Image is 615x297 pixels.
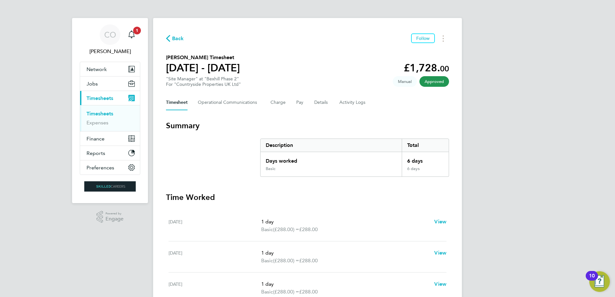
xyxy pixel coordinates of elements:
[271,95,286,110] button: Charge
[589,271,610,292] button: Open Resource Center, 10 new notifications
[261,257,273,265] span: Basic
[261,280,429,288] p: 1 day
[314,95,329,110] button: Details
[169,280,261,296] div: [DATE]
[434,218,446,226] a: View
[87,95,113,101] span: Timesheets
[393,76,417,87] span: This timesheet was manually created.
[87,150,105,156] span: Reports
[84,181,136,192] img: skilledcareers-logo-retina.png
[166,95,188,110] button: Timesheet
[416,35,430,41] span: Follow
[80,181,140,192] a: Go to home page
[80,24,140,55] a: CO[PERSON_NAME]
[437,33,449,43] button: Timesheets Menu
[261,218,429,226] p: 1 day
[198,95,260,110] button: Operational Communications
[434,249,446,257] a: View
[166,121,449,131] h3: Summary
[589,276,595,284] div: 10
[419,76,449,87] span: This timesheet has been approved.
[80,62,140,76] button: Network
[261,249,429,257] p: 1 day
[261,226,273,233] span: Basic
[106,211,124,216] span: Powered by
[80,160,140,175] button: Preferences
[169,249,261,265] div: [DATE]
[273,289,299,295] span: (£288.00) =
[166,76,241,87] div: "Site Manager" at "Bexhill Phase 2"
[404,62,449,74] app-decimal: £1,728.
[87,120,108,126] a: Expenses
[169,218,261,233] div: [DATE]
[440,64,449,73] span: 00
[434,280,446,288] a: View
[80,146,140,160] button: Reports
[166,34,184,42] button: Back
[87,136,105,142] span: Finance
[266,166,275,171] div: Basic
[87,66,107,72] span: Network
[434,281,446,287] span: View
[402,152,449,166] div: 6 days
[87,165,114,171] span: Preferences
[96,211,124,223] a: Powered byEngage
[125,24,138,45] a: 1
[261,288,273,296] span: Basic
[166,82,241,87] div: For "Countryside Properties UK Ltd"
[80,91,140,105] button: Timesheets
[72,18,148,203] nav: Main navigation
[299,289,318,295] span: £288.00
[166,54,240,61] h2: [PERSON_NAME] Timesheet
[273,226,299,232] span: (£288.00) =
[434,219,446,225] span: View
[104,31,116,39] span: CO
[106,216,124,222] span: Engage
[87,111,113,117] a: Timesheets
[87,81,98,87] span: Jobs
[166,192,449,203] h3: Time Worked
[261,152,402,166] div: Days worked
[260,139,449,177] div: Summary
[402,139,449,152] div: Total
[299,257,318,264] span: £288.00
[411,33,435,43] button: Follow
[261,139,402,152] div: Description
[402,166,449,176] div: 6 days
[296,95,304,110] button: Pay
[80,76,140,91] button: Jobs
[80,105,140,131] div: Timesheets
[80,48,140,55] span: Craig O'Donovan
[172,35,184,42] span: Back
[299,226,318,232] span: £288.00
[166,61,240,74] h1: [DATE] - [DATE]
[434,250,446,256] span: View
[80,131,140,146] button: Finance
[339,95,366,110] button: Activity Logs
[133,27,141,34] span: 1
[273,257,299,264] span: (£288.00) =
